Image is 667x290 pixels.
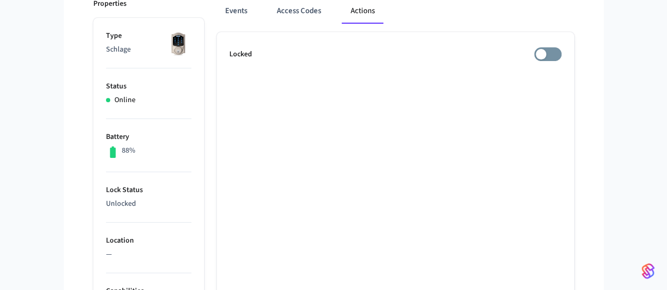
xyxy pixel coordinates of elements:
p: Battery [106,132,191,143]
p: 88% [122,145,136,156]
p: Online [114,95,136,106]
p: Locked [229,49,252,60]
p: — [106,249,191,260]
p: Unlocked [106,198,191,209]
p: Location [106,235,191,246]
p: Type [106,31,191,42]
img: SeamLogoGradient.69752ec5.svg [642,263,654,279]
img: Schlage Sense Smart Deadbolt with Camelot Trim, Front [165,31,191,57]
p: Schlage [106,44,191,55]
p: Status [106,81,191,92]
p: Lock Status [106,185,191,196]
